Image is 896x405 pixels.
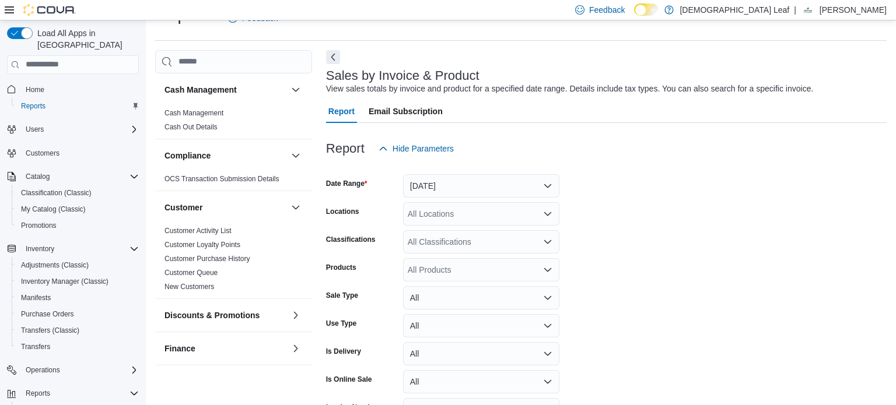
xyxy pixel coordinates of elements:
span: Home [21,82,139,97]
span: Reports [26,389,50,398]
button: Next [326,50,340,64]
label: Is Online Sale [326,375,372,384]
a: Customer Loyalty Points [164,241,240,249]
button: Home [2,81,143,98]
button: Cash Management [164,84,286,96]
h3: Inventory [164,376,201,388]
a: Cash Management [164,109,223,117]
h3: Compliance [164,150,211,161]
span: Purchase Orders [16,307,139,321]
div: Cash Management [155,106,312,139]
span: Reports [16,99,139,113]
button: Customer [164,202,286,213]
button: Open list of options [543,237,552,246]
a: Manifests [16,291,55,305]
span: Customers [26,149,60,158]
a: Customer Purchase History [164,255,250,263]
span: Cash Out Details [164,122,218,132]
span: Reports [21,386,139,400]
button: Customers [2,145,143,161]
a: Transfers [16,340,55,354]
button: Discounts & Promotions [289,308,303,322]
span: My Catalog (Classic) [21,205,86,214]
button: Purchase Orders [12,306,143,322]
button: Transfers [12,339,143,355]
label: Is Delivery [326,347,361,356]
button: Adjustments (Classic) [12,257,143,273]
span: Operations [21,363,139,377]
span: Catalog [21,170,139,184]
label: Sale Type [326,291,358,300]
button: Finance [164,343,286,354]
a: Home [21,83,49,97]
a: Customers [21,146,64,160]
button: Open list of options [543,265,552,274]
button: All [403,314,559,337]
button: Inventory [2,241,143,257]
label: Date Range [326,179,367,188]
span: Manifests [16,291,139,305]
label: Products [326,263,356,272]
a: OCS Transaction Submission Details [164,175,279,183]
button: Operations [21,363,65,377]
a: New Customers [164,283,214,291]
span: Purchase Orders [21,309,74,319]
span: Email Subscription [369,100,443,123]
button: Inventory [289,375,303,389]
div: Customer [155,224,312,298]
button: Manifests [12,290,143,306]
span: Promotions [16,219,139,233]
label: Locations [326,207,359,216]
a: Purchase Orders [16,307,79,321]
span: Adjustments (Classic) [16,258,139,272]
button: Operations [2,362,143,378]
div: Compliance [155,172,312,191]
span: Feedback [589,4,625,16]
a: Customer Activity List [164,227,232,235]
a: Customer Queue [164,269,218,277]
button: All [403,286,559,309]
span: Inventory [26,244,54,253]
button: Inventory Manager (Classic) [12,273,143,290]
h3: Report [326,142,365,156]
span: Catalog [26,172,50,181]
button: Reports [21,386,55,400]
span: Promotions [21,221,57,230]
button: Transfers (Classic) [12,322,143,339]
h3: Finance [164,343,195,354]
button: Promotions [12,217,143,234]
span: Manifests [21,293,51,302]
a: Cash Out Details [164,123,218,131]
p: [PERSON_NAME] [820,3,887,17]
span: Transfers [16,340,139,354]
span: OCS Transaction Submission Details [164,174,279,184]
button: Customer [289,200,303,214]
a: My Catalog (Classic) [16,202,90,216]
span: My Catalog (Classic) [16,202,139,216]
button: Discounts & Promotions [164,309,286,321]
a: Reports [16,99,50,113]
span: Operations [26,365,60,375]
a: Inventory Manager (Classic) [16,274,113,288]
img: Cova [23,4,76,16]
span: Customers [21,146,139,160]
button: Compliance [289,149,303,163]
button: My Catalog (Classic) [12,201,143,217]
h3: Customer [164,202,202,213]
div: View sales totals by invoice and product for a specified date range. Details include tax types. Y... [326,83,814,95]
button: All [403,370,559,393]
span: Customer Loyalty Points [164,240,240,249]
p: | [794,3,796,17]
a: Classification (Classic) [16,186,96,200]
span: Hide Parameters [393,143,454,154]
button: Finance [289,341,303,355]
span: Inventory Manager (Classic) [21,277,108,286]
span: Transfers [21,342,50,351]
span: New Customers [164,282,214,291]
span: Reports [21,101,45,111]
span: Users [21,122,139,136]
span: Customer Activity List [164,226,232,235]
label: Classifications [326,235,376,244]
span: Inventory [21,242,139,256]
